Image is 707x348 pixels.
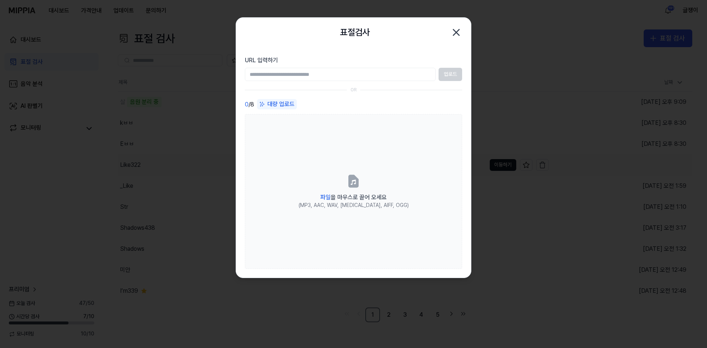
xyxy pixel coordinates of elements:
div: OR [351,87,357,93]
span: 파일 [320,194,331,201]
button: 대량 업로드 [257,99,297,110]
span: 0 [245,100,249,109]
div: 대량 업로드 [257,99,297,109]
span: 을 마우스로 끌어 오세요 [320,194,387,201]
div: (MP3, AAC, WAV, [MEDICAL_DATA], AIFF, OGG) [299,202,409,209]
label: URL 입력하기 [245,56,462,65]
div: / 8 [245,99,254,110]
h2: 표절검사 [340,25,370,39]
